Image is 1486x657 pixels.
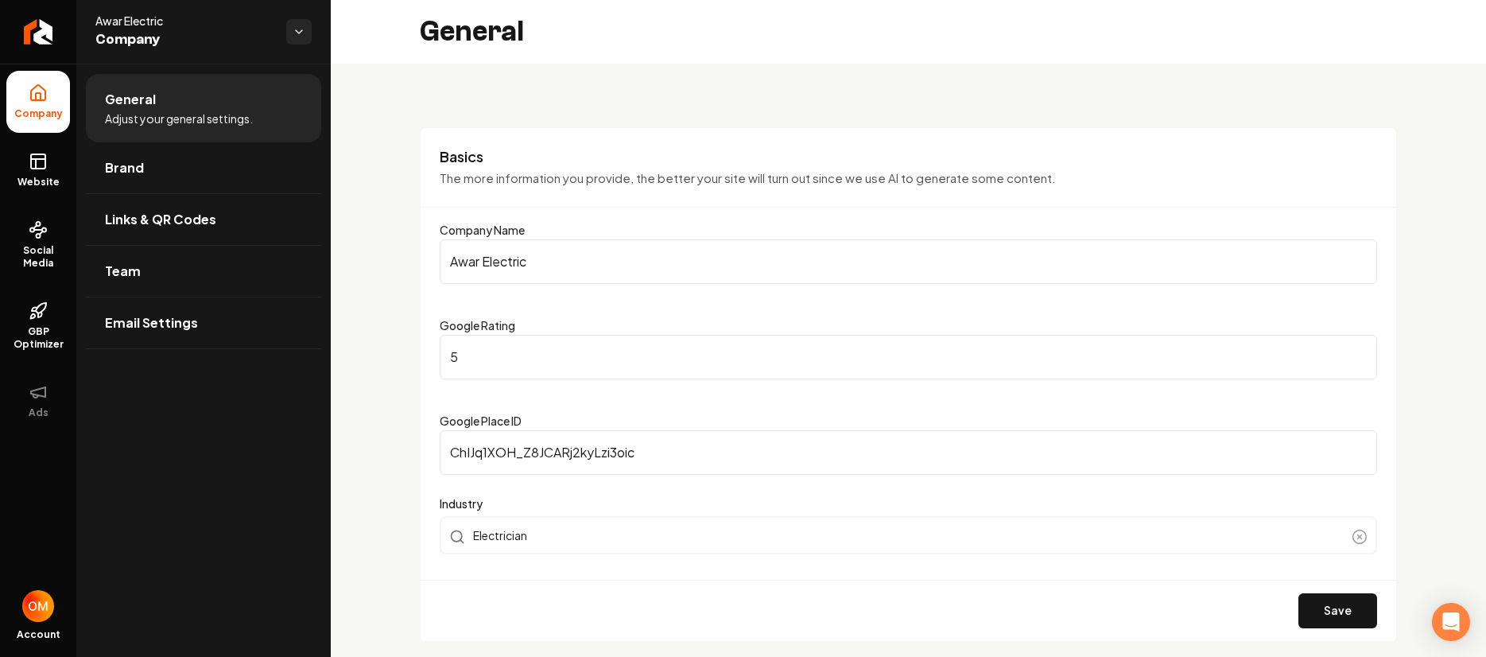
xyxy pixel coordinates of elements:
span: Awar Electric [95,13,274,29]
span: General [105,90,156,109]
div: Open Intercom Messenger [1432,603,1470,641]
span: Social Media [6,244,70,270]
span: Ads [22,406,55,419]
span: Email Settings [105,313,198,332]
img: Omar Molai [22,590,54,622]
span: Team [105,262,141,281]
label: Google Rating [440,318,515,332]
label: Industry [440,494,1377,513]
span: Company [95,29,274,51]
span: Account [17,628,60,641]
h2: General [420,16,524,48]
input: Google Place ID [440,430,1377,475]
input: Company Name [440,239,1377,284]
p: The more information you provide, the better your site will turn out since we use AI to generate ... [440,169,1377,188]
a: Email Settings [86,297,321,348]
span: Adjust your general settings. [105,111,253,126]
span: Company [8,107,69,120]
span: Website [11,176,66,189]
a: Social Media [6,208,70,282]
input: Google Rating [440,335,1377,379]
button: Open user button [22,590,54,622]
a: Links & QR Codes [86,194,321,245]
span: Brand [105,158,144,177]
a: Website [6,139,70,201]
span: GBP Optimizer [6,325,70,351]
label: Company Name [440,223,525,237]
a: Brand [86,142,321,193]
img: Rebolt Logo [24,19,53,45]
a: Team [86,246,321,297]
a: GBP Optimizer [6,289,70,363]
button: Save [1298,593,1377,628]
button: Ads [6,370,70,432]
h3: Basics [440,147,1377,166]
label: Google Place ID [440,414,522,428]
span: Links & QR Codes [105,210,216,229]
